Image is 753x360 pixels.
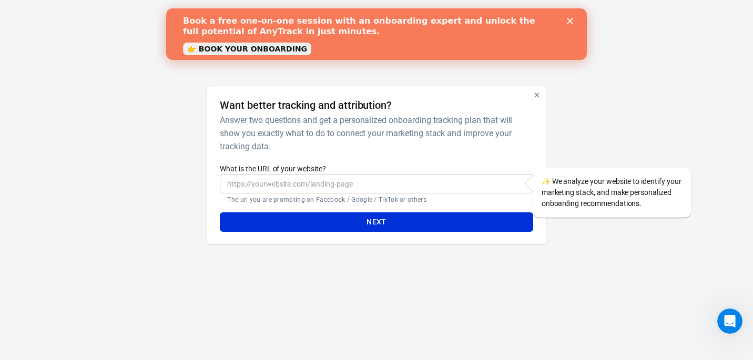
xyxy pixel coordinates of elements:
iframe: Intercom live chat banner [166,8,587,60]
button: Next [220,212,533,232]
h6: Answer two questions and get a personalized onboarding tracking plan that will show you exactly w... [220,114,528,153]
p: The url you are promoting on Facebook / Google / TikTok or others [227,196,525,204]
iframe: Intercom live chat [717,308,742,334]
span: sparkles [542,177,551,186]
h4: Want better tracking and attribution? [220,99,392,111]
label: What is the URL of your website? [220,163,533,174]
div: Close [401,9,411,16]
input: https://yourwebsite.com/landing-page [220,174,533,193]
div: AnyTrack [114,17,639,35]
div: We analyze your website to identify your marketing stack, and make personalized onboarding recomm... [533,168,691,218]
